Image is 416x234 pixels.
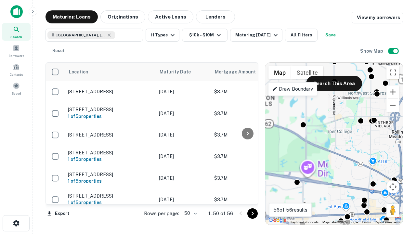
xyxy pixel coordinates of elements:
button: Originations [100,10,145,23]
span: Map data ©2025 Google [322,220,358,224]
a: Contacts [2,61,31,78]
p: [DATE] [159,196,208,203]
button: All Filters [285,29,318,42]
span: Contacts [10,72,23,77]
h6: 1 of 5 properties [68,177,152,185]
p: Rows per page: [144,210,179,217]
a: Search [2,23,31,41]
p: $3.7M [214,131,279,138]
a: Report a map error [375,220,401,224]
p: [DATE] [159,131,208,138]
p: [DATE] [159,153,208,160]
p: $3.7M [214,175,279,182]
a: Open this area in Google Maps (opens a new window) [267,216,288,225]
button: 11 Types [146,29,179,42]
img: capitalize-icon.png [10,5,23,18]
p: $3.7M [214,196,279,203]
button: Save your search to get updates of matches that match your search criteria. [320,29,341,42]
h6: 1 of 5 properties [68,156,152,163]
div: 0 0 [265,63,403,225]
h6: 1 of 5 properties [68,199,152,206]
p: $3.7M [214,153,279,160]
p: [DATE] [159,110,208,117]
span: Search [10,34,22,39]
h6: 1 of 5 properties [68,113,152,120]
button: Go to next page [247,208,258,219]
p: 1–50 of 56 [208,210,233,217]
button: Search This Area [306,76,362,91]
p: $3.7M [214,88,279,95]
button: Show satellite imagery [291,66,323,79]
span: Location [69,68,88,76]
iframe: Chat Widget [383,161,416,192]
div: Maturing [DATE] [235,31,279,39]
a: Saved [2,80,31,97]
span: [GEOGRAPHIC_DATA], [GEOGRAPHIC_DATA] [57,32,105,38]
p: $3.7M [214,110,279,117]
th: Maturity Date [156,63,211,81]
div: 50 [182,209,198,218]
a: Borrowers [2,42,31,59]
button: Export [45,209,71,218]
a: Terms (opens in new tab) [362,220,371,224]
p: 56 of 56 results [273,206,307,214]
button: $10k - $10M [182,29,227,42]
button: Drag Pegman onto the map to open Street View [386,204,399,217]
span: Mortgage Amount [215,68,264,76]
button: Zoom out [386,99,399,112]
p: Draw Boundary [272,85,313,93]
p: [DATE] [159,88,208,95]
span: Borrowers [8,53,24,58]
img: Google [267,216,288,225]
th: Location [65,63,156,81]
p: [STREET_ADDRESS] [68,132,152,138]
a: View my borrowers [352,12,403,23]
p: [STREET_ADDRESS] [68,89,152,95]
span: Saved [12,91,21,96]
p: [STREET_ADDRESS] [68,107,152,112]
p: [STREET_ADDRESS] [68,172,152,177]
button: Toggle fullscreen view [386,66,399,79]
button: Active Loans [148,10,193,23]
p: [STREET_ADDRESS] [68,193,152,199]
button: Zoom in [386,85,399,98]
th: Mortgage Amount [211,63,282,81]
button: Keyboard shortcuts [291,220,318,225]
p: [STREET_ADDRESS] [68,150,152,156]
p: [DATE] [159,175,208,182]
button: Maturing [DATE] [230,29,282,42]
h6: Show Map [360,47,384,55]
button: Lenders [196,10,235,23]
button: Maturing Loans [45,10,98,23]
button: Show street map [268,66,291,79]
button: Reset [48,44,69,57]
span: Maturity Date [160,68,199,76]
